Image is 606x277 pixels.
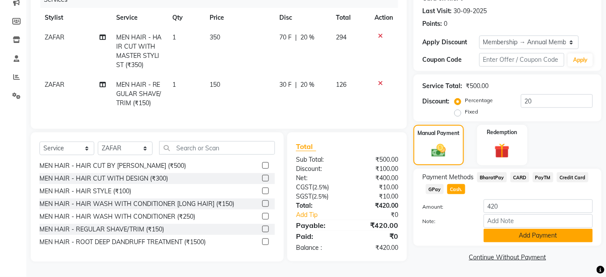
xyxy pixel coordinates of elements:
[369,8,398,28] th: Action
[116,81,161,107] span: MEN HAIR - REGULAR SHAVE/TRIM (₹150)
[314,193,327,200] span: 2.5%
[289,192,347,201] div: ( )
[416,203,477,211] label: Amount:
[347,192,405,201] div: ₹10.00
[336,33,346,41] span: 294
[296,142,316,151] span: Total
[39,174,168,183] div: MEN HAIR - HAIR CUT WITH DESIGN (₹300)
[39,187,131,196] div: MEN HAIR - HAIR STYLE (₹100)
[347,231,405,241] div: ₹0
[116,33,162,69] span: MEN HAIR - HAIR CUT WITH MASTER STYLIST (₹350)
[289,164,347,174] div: Discount:
[347,174,405,183] div: ₹400.00
[533,172,554,182] span: PayTM
[300,33,314,42] span: 20 %
[289,174,347,183] div: Net:
[39,225,164,234] div: MEN HAIR - REGULAR SHAVE/TRIM (₹150)
[45,33,64,41] span: ZAFAR
[568,53,593,67] button: Apply
[487,128,517,136] label: Redemption
[347,164,405,174] div: ₹100.00
[39,8,111,28] th: Stylist
[39,212,195,221] div: MEN HAIR - HAIR WASH WITH CONDITIONER (₹250)
[484,229,593,242] button: Add Payment
[465,96,493,104] label: Percentage
[167,8,204,28] th: Qty
[422,97,449,106] div: Discount:
[289,155,347,164] div: Sub Total:
[347,183,405,192] div: ₹10.00
[336,81,346,89] span: 126
[295,80,297,89] span: |
[417,129,460,137] label: Manual Payment
[289,231,347,241] div: Paid:
[274,8,331,28] th: Disc
[159,141,275,155] input: Search or Scan
[289,210,356,220] a: Add Tip
[289,183,347,192] div: ( )
[289,243,347,252] div: Balance :
[347,201,405,210] div: ₹420.00
[466,82,488,91] div: ₹500.00
[39,161,186,170] div: MEN HAIR - HAIR CUT BY [PERSON_NAME] (₹500)
[356,210,405,220] div: ₹0
[279,80,292,89] span: 30 F
[422,82,462,91] div: Service Total:
[296,192,312,200] span: SGST
[557,172,588,182] span: Credit Card
[422,173,474,182] span: Payment Methods
[347,243,405,252] div: ₹420.00
[45,81,64,89] span: ZAFAR
[465,108,478,116] label: Fixed
[39,199,234,209] div: MEN HAIR - HAIR WASH WITH CONDITIONER [LONG HAIR] (₹150)
[289,201,347,210] div: Total:
[210,33,220,41] span: 350
[210,81,220,89] span: 150
[422,7,452,16] div: Last Visit:
[444,19,447,28] div: 0
[484,214,593,228] input: Add Note
[172,81,176,89] span: 1
[289,220,347,231] div: Payable:
[279,33,292,42] span: 70 F
[347,220,405,231] div: ₹420.00
[426,184,444,194] span: GPay
[447,184,465,194] span: Cash.
[415,253,600,262] a: Continue Without Payment
[479,53,565,67] input: Enter Offer / Coupon Code
[422,55,479,64] div: Coupon Code
[490,142,514,160] img: _gift.svg
[204,8,274,28] th: Price
[484,199,593,213] input: Amount
[314,184,327,191] span: 2.5%
[422,19,442,28] div: Points:
[510,172,529,182] span: CARD
[416,217,477,225] label: Note:
[111,8,167,28] th: Service
[477,172,507,182] span: BharatPay
[295,33,297,42] span: |
[39,238,206,247] div: MEN HAIR - ROOT DEEP DANDRUFF TREATMENT (₹1500)
[427,142,450,159] img: _cash.svg
[172,33,176,41] span: 1
[331,8,369,28] th: Total
[453,7,487,16] div: 30-09-2025
[422,38,479,47] div: Apply Discount
[347,155,405,164] div: ₹500.00
[296,183,312,191] span: CGST
[300,80,314,89] span: 20 %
